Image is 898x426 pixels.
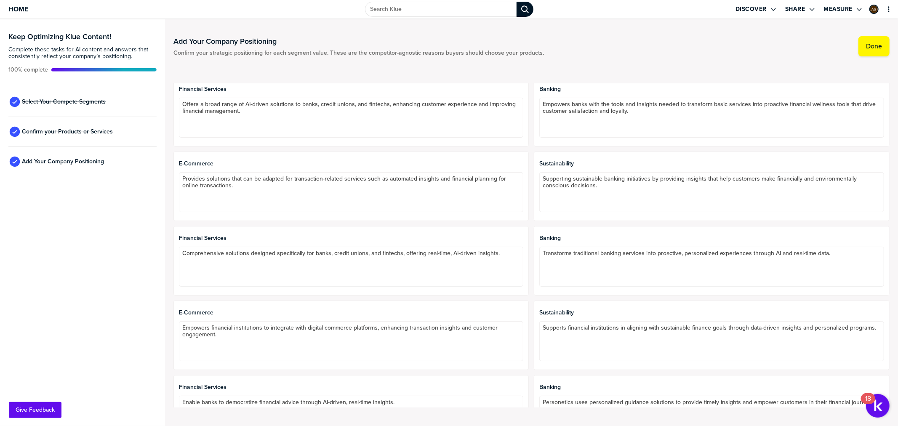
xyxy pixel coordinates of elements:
[539,172,884,212] textarea: Supporting sustainable banking initiatives by providing insights that help customers make financi...
[866,394,890,418] button: Open Resource Center, 18 new notifications
[539,235,884,242] span: Banking
[22,158,104,165] span: Add Your Company Positioning
[539,86,884,93] span: Banking
[365,2,517,17] input: Search Klue
[870,5,878,13] img: 6cc70d0bba2d15c764846af360432298-sml.png
[179,86,524,93] span: Financial Services
[539,247,884,287] textarea: Transforms traditional banking services into proactive, personalized experiences through AI and r...
[179,98,524,138] textarea: Offers a broad range of AI-driven solutions to banks, credit unions, and fintechs, enhancing cust...
[517,2,533,17] div: Search Klue
[179,235,524,242] span: Financial Services
[539,321,884,361] textarea: Supports financial institutions in aligning with sustainable finance goals through data-driven in...
[179,309,524,316] span: E-commerce
[179,160,524,167] span: E-commerce
[824,5,853,13] label: Measure
[539,160,884,167] span: Sustainability
[179,384,524,391] span: Financial Services
[785,5,805,13] label: Share
[173,50,544,56] span: Confirm your strategic positioning for each segment value. These are the competitor-agnostic reas...
[179,247,524,287] textarea: Comprehensive solutions designed specifically for banks, credit unions, and fintechs, offering re...
[8,5,28,13] span: Home
[735,5,767,13] label: Discover
[179,321,524,361] textarea: Empowers financial institutions to integrate with digital commerce platforms, enhancing transacti...
[22,99,106,105] span: Select Your Compete Segments
[539,384,884,391] span: Banking
[9,402,61,418] button: Give Feedback
[539,98,884,138] textarea: Empowers banks with the tools and insights needed to transform basic services into proactive fina...
[869,4,879,15] a: Edit Profile
[865,399,871,410] div: 18
[8,33,157,40] h3: Keep Optimizing Klue Content!
[8,67,48,73] span: Active
[8,46,157,60] span: Complete these tasks for AI content and answers that consistently reflect your company’s position...
[173,36,544,46] h1: Add Your Company Positioning
[179,172,524,212] textarea: Provides solutions that can be adapted for transaction-related services such as automated insight...
[866,42,882,51] label: Done
[869,5,879,14] div: Asher Gavriel
[539,309,884,316] span: Sustainability
[22,128,113,135] span: Confirm your Products or Services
